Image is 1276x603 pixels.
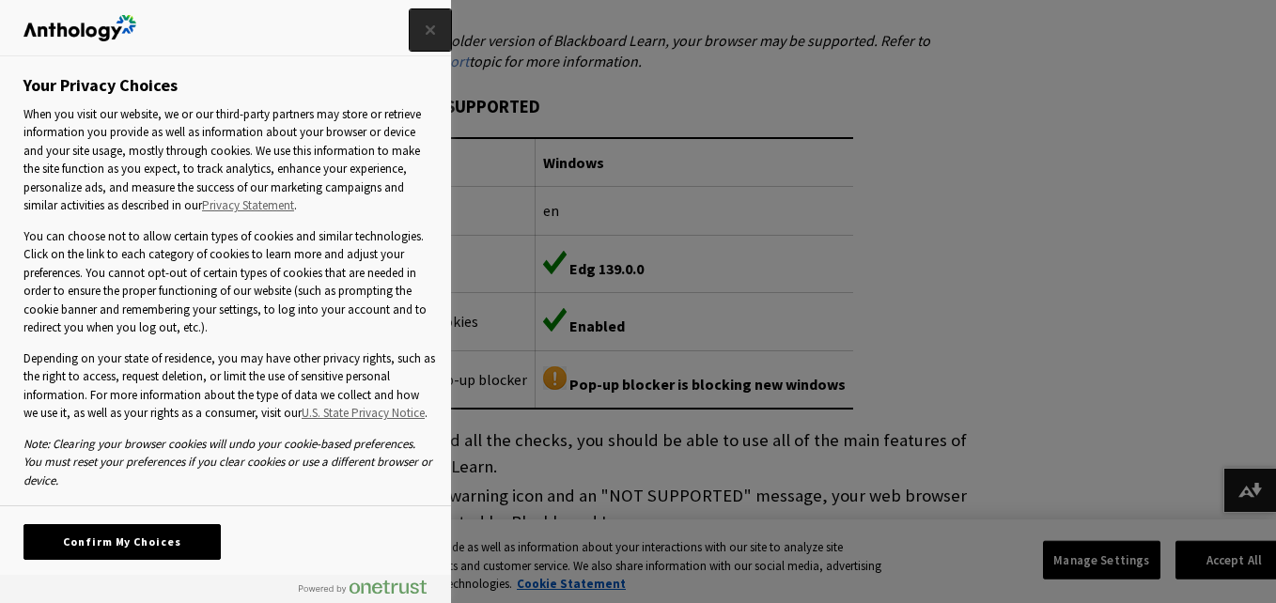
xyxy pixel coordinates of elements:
a: Privacy Statement [202,196,294,215]
h2: Your Privacy Choices [23,75,178,96]
button: Close [410,9,451,51]
a: Powered by OneTrust Opens in a new Tab [299,580,442,603]
button: Confirm My Choices [23,524,221,560]
p: Depending on your state of residence, you may have other privacy rights, such as the right to acc... [23,349,435,423]
p: You can choose not to allow certain types of cookies and similar technologies. Click on the link ... [23,227,435,337]
a: U.S. State Privacy Notice [302,404,425,423]
img: Powered by OneTrust Opens in a new Tab [299,580,427,595]
em: Note: Clearing your browser cookies will undo your cookie-based preferences. You must reset your ... [23,436,432,488]
p: When you visit our website, we or our third-party partners may store or retrieve information you ... [23,105,435,215]
img: Anthology Logo [23,15,136,41]
div: Anthology Logo [23,9,136,47]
